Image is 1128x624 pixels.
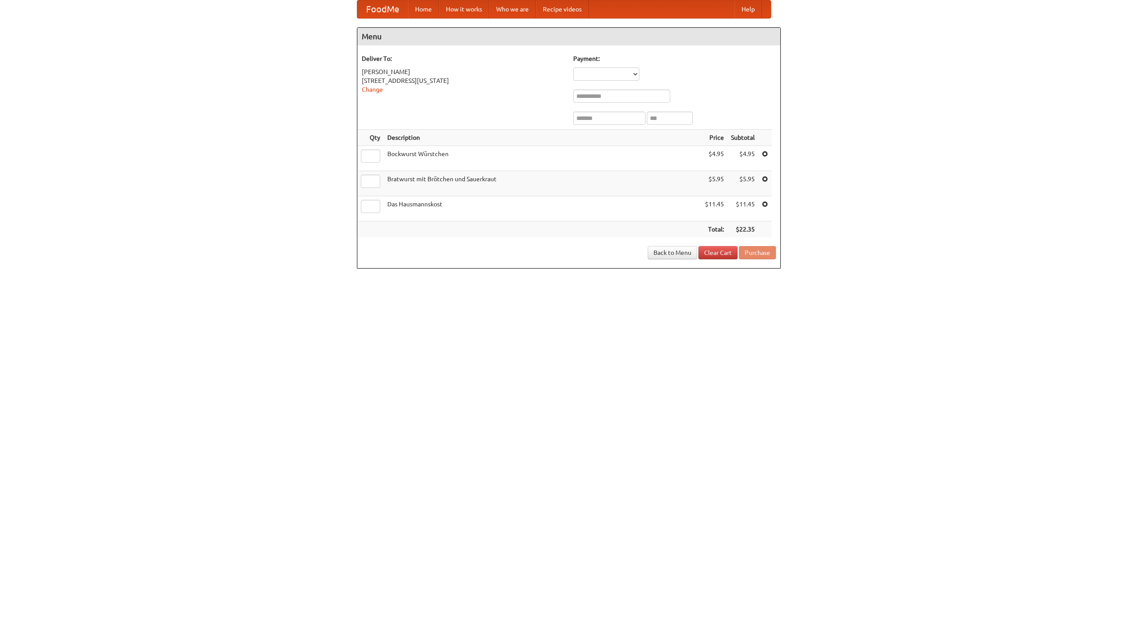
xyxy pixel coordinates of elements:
[701,130,727,146] th: Price
[362,54,564,63] h5: Deliver To:
[357,130,384,146] th: Qty
[357,0,408,18] a: FoodMe
[727,221,758,238] th: $22.35
[384,171,701,196] td: Bratwurst mit Brötchen und Sauerkraut
[701,221,727,238] th: Total:
[698,246,738,259] a: Clear Cart
[384,146,701,171] td: Bockwurst Würstchen
[701,146,727,171] td: $4.95
[489,0,536,18] a: Who we are
[727,171,758,196] td: $5.95
[648,246,697,259] a: Back to Menu
[727,196,758,221] td: $11.45
[439,0,489,18] a: How it works
[573,54,776,63] h5: Payment:
[536,0,589,18] a: Recipe videos
[362,67,564,76] div: [PERSON_NAME]
[408,0,439,18] a: Home
[384,130,701,146] th: Description
[357,28,780,45] h4: Menu
[727,130,758,146] th: Subtotal
[362,86,383,93] a: Change
[384,196,701,221] td: Das Hausmannskost
[735,0,762,18] a: Help
[701,196,727,221] td: $11.45
[701,171,727,196] td: $5.95
[727,146,758,171] td: $4.95
[739,246,776,259] button: Purchase
[362,76,564,85] div: [STREET_ADDRESS][US_STATE]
